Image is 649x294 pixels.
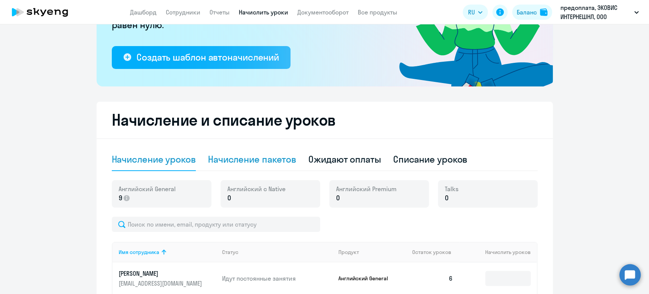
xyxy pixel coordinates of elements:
[412,249,459,256] div: Остаток уроков
[112,217,320,232] input: Поиск по имени, email, продукту или статусу
[112,153,196,165] div: Начисление уроков
[130,8,157,16] a: Дашборд
[468,8,475,17] span: RU
[222,249,332,256] div: Статус
[557,3,643,21] button: предоплата, ЭКОВИС ИНТЕРНЕШНЛ, ООО
[308,153,381,165] div: Ожидают оплаты
[459,242,536,262] th: Начислить уроков
[227,185,286,193] span: Английский с Native
[239,8,288,16] a: Начислить уроки
[222,274,332,283] p: Идут постоянные занятия
[112,111,538,129] h2: Начисление и списание уроков
[338,275,395,282] p: Английский General
[393,153,468,165] div: Списание уроков
[412,249,451,256] span: Остаток уроков
[297,8,349,16] a: Документооборот
[119,279,204,288] p: [EMAIL_ADDRESS][DOMAIN_NAME]
[208,153,296,165] div: Начисление пакетов
[445,193,449,203] span: 0
[338,249,406,256] div: Продукт
[166,8,200,16] a: Сотрудники
[338,249,359,256] div: Продукт
[512,5,552,20] button: Балансbalance
[227,193,231,203] span: 0
[222,249,238,256] div: Статус
[119,249,159,256] div: Имя сотрудника
[560,3,631,21] p: предоплата, ЭКОВИС ИНТЕРНЕШНЛ, ООО
[336,185,397,193] span: Английский Premium
[517,8,537,17] div: Баланс
[119,269,204,278] p: [PERSON_NAME]
[540,8,547,16] img: balance
[358,8,397,16] a: Все продукты
[119,185,176,193] span: Английский General
[445,185,459,193] span: Talks
[336,193,340,203] span: 0
[119,269,216,288] a: [PERSON_NAME][EMAIL_ADDRESS][DOMAIN_NAME]
[119,249,216,256] div: Имя сотрудника
[119,193,122,203] span: 9
[136,51,279,63] div: Создать шаблон автоначислений
[463,5,488,20] button: RU
[209,8,230,16] a: Отчеты
[112,46,290,69] button: Создать шаблон автоначислений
